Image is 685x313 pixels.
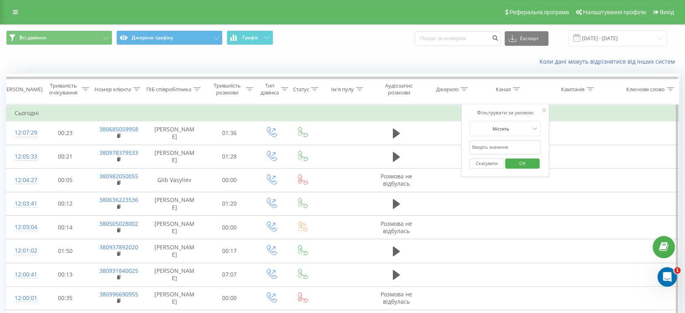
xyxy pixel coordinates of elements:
div: ПІБ співробітника [146,86,191,93]
td: [PERSON_NAME] [145,239,203,263]
div: Ключове слово [626,86,665,93]
span: Всі дзвінки [19,34,46,41]
td: [PERSON_NAME] [145,121,203,145]
td: Сьогодні [6,105,679,121]
a: 380978379533 [99,149,138,156]
td: [PERSON_NAME] [145,216,203,239]
a: 380636223536 [99,196,138,204]
div: 12:03:41 [15,196,31,212]
td: [PERSON_NAME] [145,145,203,168]
td: Glib Vasyliev [145,168,203,192]
div: Тривалість розмови [211,82,244,96]
td: 00:17 [203,239,255,263]
td: 01:28 [203,145,255,168]
div: Фільтрувати за умовою [470,109,541,117]
td: 00:13 [39,263,91,286]
div: Тривалість очікування [47,82,80,96]
button: Джерела трафіку [116,30,223,45]
div: Кампанія [561,86,584,93]
td: 00:00 [203,216,255,239]
div: 12:04:27 [15,172,31,188]
td: [PERSON_NAME] [145,192,203,215]
a: 380505028002 [99,220,138,227]
a: 380996690955 [99,290,138,298]
div: 12:03:04 [15,219,31,235]
div: 12:00:41 [15,267,31,283]
div: Канал [496,86,511,93]
a: 380931840025 [99,267,138,274]
td: 01:20 [203,192,255,215]
iframe: Intercom live chat [657,267,677,287]
span: Розмова не відбулась [381,290,412,305]
span: Графік [242,35,258,41]
div: 12:05:33 [15,149,31,165]
a: 380685059958 [99,125,138,133]
span: 1 [674,267,681,274]
a: 380982050055 [99,172,138,180]
td: 00:00 [203,168,255,192]
td: 00:00 [203,286,255,310]
button: Скасувати [470,159,504,169]
div: 12:01:02 [15,243,31,259]
span: Реферальна програма [509,9,569,15]
div: [PERSON_NAME] [2,86,43,93]
div: Джерело [436,86,458,93]
td: [PERSON_NAME] [145,263,203,286]
input: Пошук за номером [415,31,501,46]
button: OK [505,159,539,169]
td: 00:05 [39,168,91,192]
td: 01:50 [39,239,91,263]
span: Розмова не відбулась [381,172,412,187]
td: 07:07 [203,263,255,286]
td: 00:12 [39,192,91,215]
td: 00:14 [39,216,91,239]
div: 12:00:01 [15,290,31,306]
td: [PERSON_NAME] [145,286,203,310]
td: 00:21 [39,145,91,168]
span: Налаштування профілю [583,9,646,15]
span: Вихід [660,9,674,15]
div: Тип дзвінка [261,82,279,96]
td: 00:23 [39,121,91,145]
span: OK [511,157,534,169]
td: 00:35 [39,286,91,310]
div: Статус [293,86,309,93]
td: 01:36 [203,121,255,145]
span: Розмова не відбулась [381,220,412,235]
a: 380937892020 [99,243,138,251]
button: Експорт [505,31,548,46]
button: Графік [227,30,273,45]
div: 12:07:29 [15,125,31,141]
div: Ім'я пулу [331,86,354,93]
input: Введіть значення [470,140,541,154]
div: Аудіозапис розмови [379,82,419,96]
button: Всі дзвінки [6,30,112,45]
div: Номер клієнта [94,86,131,93]
a: Коли дані можуть відрізнятися вiд інших систем [539,58,679,65]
